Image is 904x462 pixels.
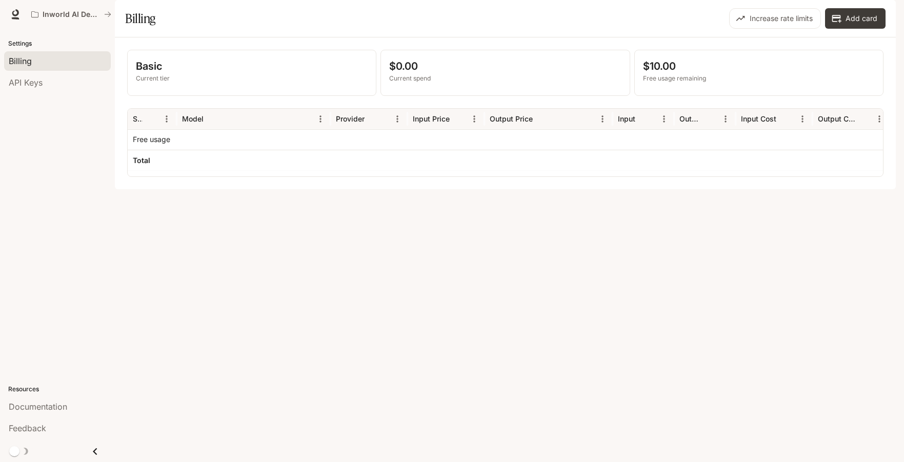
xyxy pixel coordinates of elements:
p: Basic [136,58,368,74]
p: $0.00 [389,58,621,74]
button: Sort [856,111,872,127]
div: Output [679,114,701,123]
h6: Total [133,155,150,166]
h1: Billing [125,8,155,29]
div: Model [182,114,204,123]
p: Current tier [136,74,368,83]
button: Sort [144,111,159,127]
button: Sort [366,111,381,127]
p: $10.00 [643,58,875,74]
button: Increase rate limits [729,8,821,29]
div: Input Price [413,114,450,123]
div: Output Cost [818,114,855,123]
button: Menu [390,111,405,127]
div: Output Price [490,114,533,123]
button: Menu [313,111,328,127]
div: Input [618,114,635,123]
p: Inworld AI Demos [43,10,100,19]
button: Menu [718,111,733,127]
button: Add card [825,8,886,29]
p: Free usage remaining [643,74,875,83]
div: Service [133,114,143,123]
button: Menu [467,111,482,127]
button: Sort [451,111,466,127]
button: Menu [795,111,810,127]
button: Menu [656,111,672,127]
button: Sort [534,111,549,127]
div: Provider [336,114,365,123]
button: Sort [702,111,718,127]
p: Current spend [389,74,621,83]
button: Sort [205,111,220,127]
div: Input Cost [741,114,776,123]
button: Menu [872,111,887,127]
button: Sort [777,111,793,127]
button: Sort [636,111,652,127]
p: Free usage [133,134,170,145]
button: Menu [159,111,174,127]
button: Menu [595,111,610,127]
button: All workspaces [27,4,116,25]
